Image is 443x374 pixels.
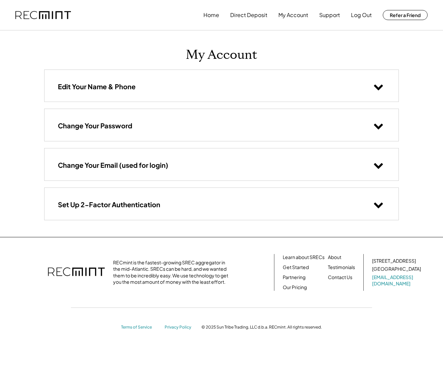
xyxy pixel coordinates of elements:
button: Direct Deposit [230,8,267,22]
button: Home [203,8,219,22]
div: RECmint is the fastest-growing SREC aggregator in the mid-Atlantic. SRECs can be hard, and we wan... [113,259,232,285]
h3: Edit Your Name & Phone [58,82,136,91]
div: © 2025 Sun Tribe Trading, LLC d.b.a. RECmint. All rights reserved. [201,325,322,330]
a: Learn about SRECs [283,254,325,261]
img: recmint-logotype%403x.png [48,261,105,284]
button: My Account [278,8,308,22]
button: Support [319,8,340,22]
a: Testimonials [328,264,355,271]
button: Log Out [351,8,372,22]
a: Privacy Policy [165,325,195,330]
a: Get Started [283,264,309,271]
button: Refer a Friend [383,10,428,20]
div: [GEOGRAPHIC_DATA] [372,266,421,272]
a: Contact Us [328,274,352,281]
a: [EMAIL_ADDRESS][DOMAIN_NAME] [372,274,422,287]
img: recmint-logotype%403x.png [15,11,71,19]
a: Terms of Service [121,325,158,330]
a: Our Pricing [283,284,307,291]
h3: Change Your Password [58,121,132,130]
h3: Change Your Email (used for login) [58,161,168,169]
a: About [328,254,341,261]
h3: Set Up 2-Factor Authentication [58,200,160,209]
div: [STREET_ADDRESS] [372,258,416,264]
a: Partnering [283,274,305,281]
h1: My Account [186,47,257,63]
